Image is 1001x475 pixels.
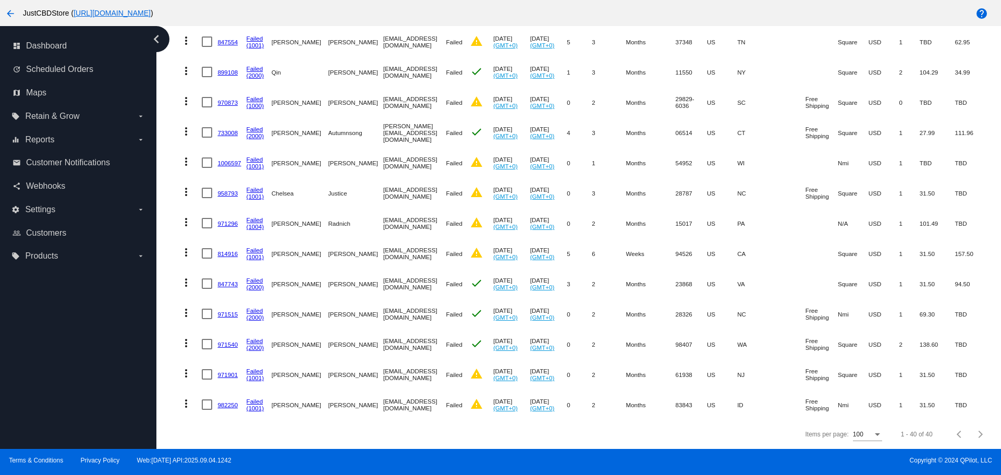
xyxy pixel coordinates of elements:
mat-cell: USD [869,329,899,359]
a: Failed [247,95,263,102]
mat-cell: NY [737,57,805,87]
mat-cell: US [707,148,737,178]
span: Scheduled Orders [26,65,93,74]
mat-cell: 83843 [676,389,707,420]
mat-cell: 0 [899,87,919,117]
mat-cell: Justice [328,178,384,208]
mat-cell: [PERSON_NAME] [328,27,384,57]
mat-cell: USD [869,148,899,178]
a: (GMT+0) [530,193,555,200]
a: people_outline Customers [13,225,145,241]
mat-cell: 3 [592,57,626,87]
mat-cell: 1 [899,178,919,208]
a: Failed [247,126,263,132]
mat-cell: [DATE] [530,148,567,178]
mat-cell: 0 [567,178,592,208]
a: Failed [247,307,263,314]
mat-cell: [EMAIL_ADDRESS][DOMAIN_NAME] [383,269,446,299]
mat-cell: 1 [899,148,919,178]
mat-cell: [EMAIL_ADDRESS][DOMAIN_NAME] [383,299,446,329]
a: Failed [247,337,263,344]
mat-cell: [PERSON_NAME] [272,389,328,420]
mat-cell: Free Shipping [805,299,838,329]
mat-cell: [DATE] [530,178,567,208]
a: Failed [247,35,263,42]
mat-cell: US [707,178,737,208]
mat-cell: NC [737,299,805,329]
mat-cell: TBD [920,87,955,117]
mat-cell: Radnich [328,208,384,238]
mat-cell: CA [737,238,805,269]
mat-cell: VA [737,269,805,299]
mat-cell: 2 [899,57,919,87]
mat-cell: [PERSON_NAME] [328,269,384,299]
mat-cell: Weeks [626,238,676,269]
mat-cell: 0 [567,87,592,117]
mat-icon: more_vert [180,65,192,77]
mat-cell: 104.29 [920,57,955,87]
mat-icon: more_vert [180,337,192,349]
span: Dashboard [26,41,67,51]
mat-cell: 0 [567,359,592,389]
mat-cell: [DATE] [530,27,567,57]
mat-icon: more_vert [180,307,192,319]
mat-cell: US [707,117,737,148]
mat-cell: US [707,87,737,117]
mat-cell: 15017 [676,208,707,238]
mat-cell: 94526 [676,238,707,269]
mat-cell: [PERSON_NAME] [328,57,384,87]
mat-cell: USD [869,178,899,208]
mat-cell: [PERSON_NAME] [272,117,328,148]
a: (2000) [247,344,264,351]
mat-cell: [DATE] [530,359,567,389]
mat-cell: US [707,27,737,57]
mat-cell: Months [626,27,676,57]
mat-cell: 69.30 [920,299,955,329]
mat-cell: [PERSON_NAME] [328,238,384,269]
mat-cell: USD [869,299,899,329]
a: Failed [247,216,263,223]
a: (GMT+0) [530,72,555,79]
mat-cell: Months [626,269,676,299]
mat-cell: [PERSON_NAME] [272,238,328,269]
mat-cell: TBD [955,148,990,178]
mat-cell: [DATE] [493,87,530,117]
mat-cell: 61938 [676,359,707,389]
mat-cell: Square [838,329,869,359]
mat-cell: [DATE] [493,299,530,329]
mat-cell: [DATE] [493,27,530,57]
mat-cell: US [707,359,737,389]
mat-cell: [DATE] [493,238,530,269]
a: (1004) [247,223,264,230]
a: 971515 [217,311,238,318]
mat-cell: 6 [592,238,626,269]
a: (GMT+0) [493,374,518,381]
span: Webhooks [26,181,65,191]
mat-cell: [PERSON_NAME][EMAIL_ADDRESS][DOMAIN_NAME] [383,117,446,148]
mat-cell: Months [626,359,676,389]
mat-cell: Free Shipping [805,359,838,389]
mat-cell: [PERSON_NAME] [272,208,328,238]
a: (1001) [247,163,264,169]
mat-cell: 3 [592,27,626,57]
a: 958793 [217,190,238,197]
mat-cell: [EMAIL_ADDRESS][DOMAIN_NAME] [383,87,446,117]
a: (GMT+0) [493,314,518,321]
mat-cell: [DATE] [530,208,567,238]
mat-cell: Square [838,87,869,117]
a: (2000) [247,72,264,79]
a: Failed [247,247,263,253]
a: Failed [247,65,263,72]
mat-cell: 2 [899,329,919,359]
mat-cell: US [707,269,737,299]
a: (GMT+0) [493,102,518,109]
a: (2000) [247,314,264,321]
mat-cell: Months [626,208,676,238]
a: (2000) [247,132,264,139]
mat-cell: 2 [592,208,626,238]
mat-cell: [DATE] [530,238,567,269]
mat-cell: US [707,57,737,87]
mat-cell: [EMAIL_ADDRESS][DOMAIN_NAME] [383,148,446,178]
mat-cell: [DATE] [530,57,567,87]
mat-cell: Chelsea [272,178,328,208]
